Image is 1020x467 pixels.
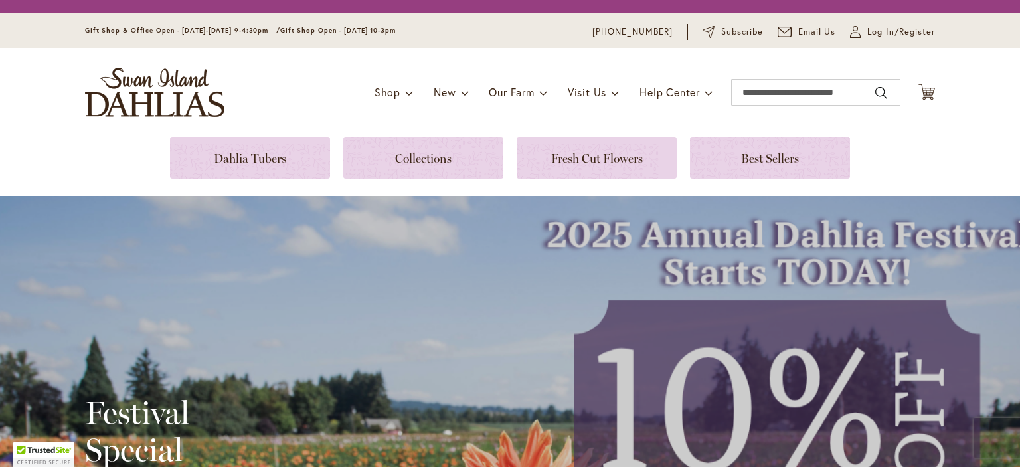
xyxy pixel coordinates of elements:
[850,25,935,39] a: Log In/Register
[592,25,673,39] a: [PHONE_NUMBER]
[867,25,935,39] span: Log In/Register
[375,85,400,99] span: Shop
[280,26,396,35] span: Gift Shop Open - [DATE] 10-3pm
[568,85,606,99] span: Visit Us
[778,25,836,39] a: Email Us
[639,85,700,99] span: Help Center
[85,68,224,117] a: store logo
[703,25,763,39] a: Subscribe
[13,442,74,467] div: TrustedSite Certified
[798,25,836,39] span: Email Us
[721,25,763,39] span: Subscribe
[85,26,280,35] span: Gift Shop & Office Open - [DATE]-[DATE] 9-4:30pm /
[489,85,534,99] span: Our Farm
[434,85,456,99] span: New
